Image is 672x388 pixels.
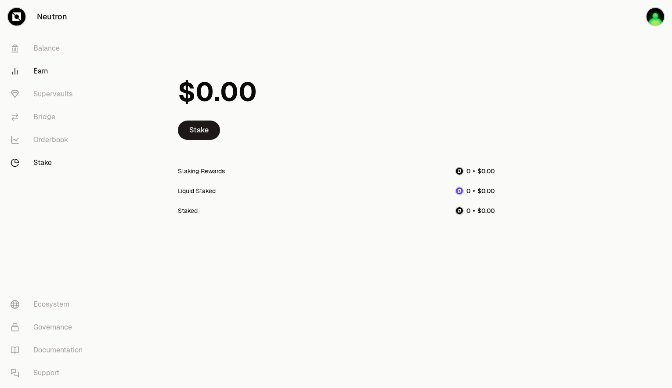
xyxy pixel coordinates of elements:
div: Staking Rewards [178,167,225,176]
img: NTRN Logo [456,207,463,214]
a: Support [4,362,95,384]
div: Staked [178,206,198,215]
a: Ecosystem [4,293,95,316]
div: Liquid Staked [178,187,216,195]
a: Stake [178,121,220,140]
a: Governance [4,316,95,339]
a: Balance [4,37,95,60]
a: Documentation [4,339,95,362]
a: Earn [4,60,95,83]
img: KO [647,8,664,26]
a: Orderbook [4,128,95,151]
img: dNTRN Logo [456,187,463,194]
a: Stake [4,151,95,174]
a: Bridge [4,106,95,128]
img: NTRN Logo [456,168,463,175]
a: Supervaults [4,83,95,106]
